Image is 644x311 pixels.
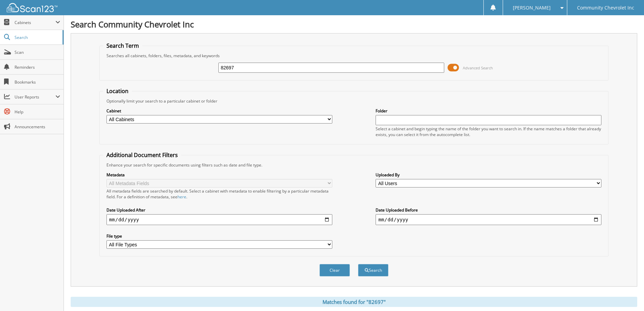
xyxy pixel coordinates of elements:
[106,172,332,178] label: Metadata
[106,108,332,114] label: Cabinet
[103,87,132,95] legend: Location
[358,264,388,276] button: Search
[106,207,332,213] label: Date Uploaded After
[15,124,60,130] span: Announcements
[103,98,605,104] div: Optionally limit your search to a particular cabinet or folder
[463,65,493,70] span: Advanced Search
[7,3,57,12] img: scan123-logo-white.svg
[577,6,634,10] span: Community Chevrolet Inc
[15,49,60,55] span: Scan
[15,94,55,100] span: User Reports
[106,188,332,200] div: All metadata fields are searched by default. Select a cabinet with metadata to enable filtering b...
[15,79,60,85] span: Bookmarks
[103,162,605,168] div: Enhance your search for specific documents using filters such as date and file type.
[71,297,637,307] div: Matches found for "82697"
[177,194,186,200] a: here
[513,6,551,10] span: [PERSON_NAME]
[376,207,601,213] label: Date Uploaded Before
[103,151,181,159] legend: Additional Document Filters
[71,19,637,30] h1: Search Community Chevrolet Inc
[376,126,601,137] div: Select a cabinet and begin typing the name of the folder you want to search in. If the name match...
[319,264,350,276] button: Clear
[15,20,55,25] span: Cabinets
[103,53,605,59] div: Searches all cabinets, folders, files, metadata, and keywords
[376,172,601,178] label: Uploaded By
[103,42,142,49] legend: Search Term
[15,35,59,40] span: Search
[376,214,601,225] input: end
[376,108,601,114] label: Folder
[106,214,332,225] input: start
[15,64,60,70] span: Reminders
[106,233,332,239] label: File type
[15,109,60,115] span: Help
